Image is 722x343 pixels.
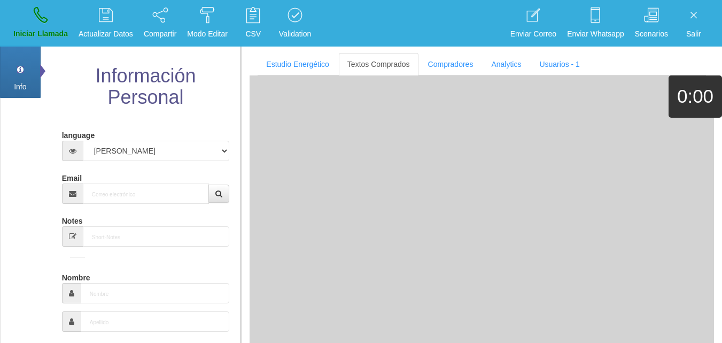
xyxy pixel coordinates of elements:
a: Scenarios [631,3,672,43]
input: Apellido [81,311,230,332]
p: CSV [238,28,268,40]
p: Iniciar Llamada [13,28,68,40]
a: CSV [235,3,272,43]
p: Salir [679,28,709,40]
a: Iniciar Llamada [10,3,72,43]
a: Usuarios - 1 [531,53,588,75]
p: Validation [279,28,311,40]
p: Actualizar Datos [79,28,133,40]
a: Validation [275,3,315,43]
a: Enviar Correo [507,3,560,43]
p: Compartir [144,28,176,40]
a: Estudio Energético [258,53,338,75]
h1: 0:00 [669,86,722,107]
input: Short-Notes [83,226,230,247]
p: Scenarios [635,28,668,40]
a: Salir [675,3,712,43]
input: Correo electrónico [83,184,209,204]
label: language [62,126,95,141]
input: Nombre [81,283,230,303]
label: Nombre [62,269,90,283]
p: Enviar Whatsapp [567,28,624,40]
a: Compradores [420,53,482,75]
a: Analytics [483,53,530,75]
a: Textos Comprados [339,53,418,75]
a: Compartir [140,3,180,43]
p: Modo Editar [187,28,227,40]
p: Enviar Correo [510,28,556,40]
label: Email [62,169,82,184]
a: Enviar Whatsapp [563,3,628,43]
a: Modo Editar [183,3,231,43]
h2: Información Personal [59,65,232,108]
a: Actualizar Datos [75,3,137,43]
label: Notes [62,212,83,226]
